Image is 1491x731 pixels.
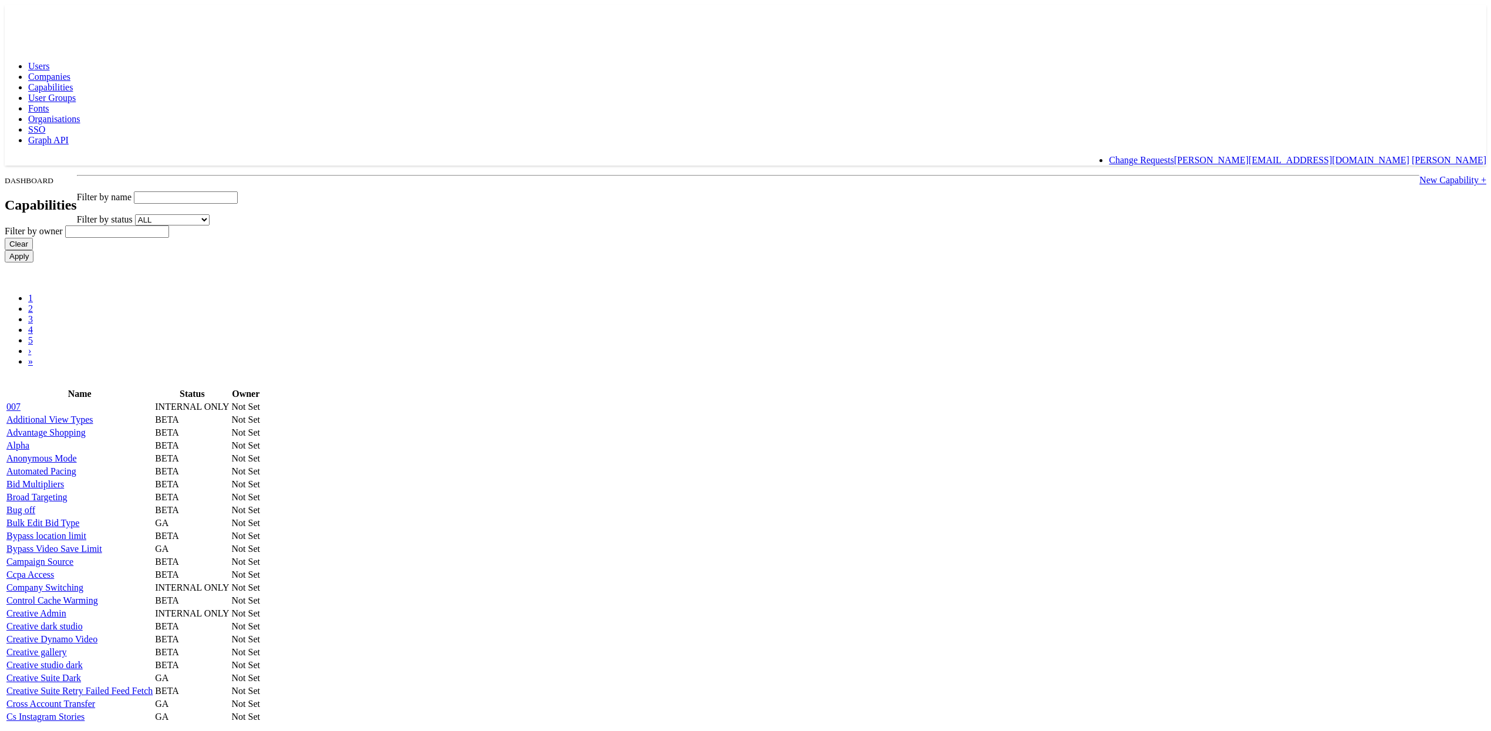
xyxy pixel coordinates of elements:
a: Campaign Source [6,557,73,567]
td: Not Set [231,569,261,581]
td: Not Set [231,543,261,555]
span: BETA [155,621,179,631]
span: BETA [155,492,179,502]
td: Not Set [231,453,261,464]
a: 007 [6,402,21,412]
td: Not Set [231,479,261,490]
span: BETA [155,660,179,670]
td: Not Set [231,491,261,503]
th: Status [154,388,230,400]
a: [PERSON_NAME] [1412,155,1486,165]
a: Additional View Types [6,415,93,425]
a: Broad Targeting [6,492,68,502]
span: BETA [155,531,179,541]
span: GA [155,712,168,722]
td: Not Set [231,672,261,684]
span: BETA [155,440,179,450]
td: Not Set [231,608,261,619]
a: Capabilities [28,82,73,92]
td: Not Set [231,698,261,710]
span: INTERNAL ONLY [155,402,229,412]
a: » [28,356,33,366]
span: GA [155,673,168,683]
a: 5 [28,335,33,345]
a: Automated Pacing [6,466,76,476]
td: Not Set [231,646,261,658]
a: Bypass location limit [6,531,86,541]
a: Creative Suite Dark [6,673,81,683]
span: INTERNAL ONLY [155,608,229,618]
a: [PERSON_NAME][EMAIL_ADDRESS][DOMAIN_NAME] [1174,155,1409,165]
a: Anonymous Mode [6,453,77,463]
span: GA [155,544,168,554]
a: Companies [28,72,70,82]
a: Company Switching [6,582,83,592]
a: Creative Suite Retry Failed Feed Fetch [6,686,153,696]
a: 1 [28,293,33,303]
a: Bid Multipliers [6,479,64,489]
a: Users [28,61,49,71]
span: BETA [155,505,179,515]
a: Creative Admin [6,608,66,618]
a: User Groups [28,93,76,103]
td: Not Set [231,556,261,568]
a: Cross Account Transfer [6,699,95,709]
a: Change Requests [1109,155,1174,165]
a: Organisations [28,114,80,124]
td: Not Set [231,659,261,671]
input: Clear [5,238,33,250]
span: BETA [155,466,179,476]
td: Not Set [231,685,261,697]
td: Not Set [231,401,261,413]
span: BETA [155,634,179,644]
td: Not Set [231,582,261,594]
a: Control Cache Warming [6,595,98,605]
span: BETA [155,647,179,657]
th: Name [6,388,153,400]
h2: Capabilities [5,197,77,213]
a: New Capability + [1419,175,1486,185]
a: Fonts [28,103,49,113]
th: Owner [231,388,261,400]
a: Creative Dynamo Video [6,634,97,644]
a: Alpha [6,440,29,450]
small: DASHBOARD [5,176,53,185]
span: BETA [155,570,179,580]
td: Not Set [231,530,261,542]
a: Creative gallery [6,647,67,657]
a: Creative studio dark [6,660,83,670]
a: Cs Instagram Stories [6,712,85,722]
td: Not Set [231,711,261,723]
span: GA [155,518,168,528]
a: 4 [28,325,33,335]
a: › [28,346,31,356]
a: Advantage Shopping [6,427,86,437]
span: Filter by owner [5,226,63,236]
span: Filter by status [77,214,133,224]
a: Bypass Video Save Limit [6,544,102,554]
span: BETA [155,595,179,605]
td: Not Set [231,466,261,477]
span: BETA [155,427,179,437]
input: Apply [5,250,33,262]
span: BETA [155,557,179,567]
span: BETA [155,479,179,489]
td: Not Set [231,504,261,516]
td: Not Set [231,414,261,426]
span: Graph API [28,135,69,145]
td: Not Set [231,634,261,645]
td: Not Set [231,440,261,452]
span: BETA [155,686,179,696]
td: Not Set [231,517,261,529]
a: SSO [28,124,45,134]
span: GA [155,699,168,709]
a: 2 [28,304,33,314]
td: Not Set [231,621,261,632]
